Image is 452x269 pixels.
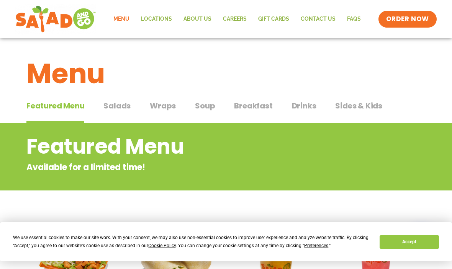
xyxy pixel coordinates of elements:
a: About Us [178,10,217,28]
span: Salads [103,100,131,112]
button: Accept [380,235,439,249]
img: new-SAG-logo-768×292 [15,4,96,34]
a: ORDER NOW [378,11,437,28]
a: Careers [217,10,252,28]
p: Available for a limited time! [26,161,364,174]
h2: Featured Menu [26,131,364,162]
span: Sides & Kids [335,100,382,112]
div: Tabbed content [26,97,426,123]
a: Locations [135,10,178,28]
a: GIFT CARDS [252,10,295,28]
span: Breakfast [234,100,272,112]
span: Preferences [304,243,328,248]
span: Featured Menu [26,100,84,112]
span: Drinks [292,100,316,112]
a: FAQs [341,10,367,28]
nav: Menu [108,10,367,28]
a: Menu [108,10,135,28]
span: Wraps [150,100,176,112]
h1: Menu [26,53,426,94]
div: We use essential cookies to make our site work. With your consent, we may also use non-essential ... [13,234,370,250]
span: Soup [195,100,215,112]
a: Contact Us [295,10,341,28]
span: ORDER NOW [386,15,429,24]
span: Cookie Policy [148,243,176,248]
